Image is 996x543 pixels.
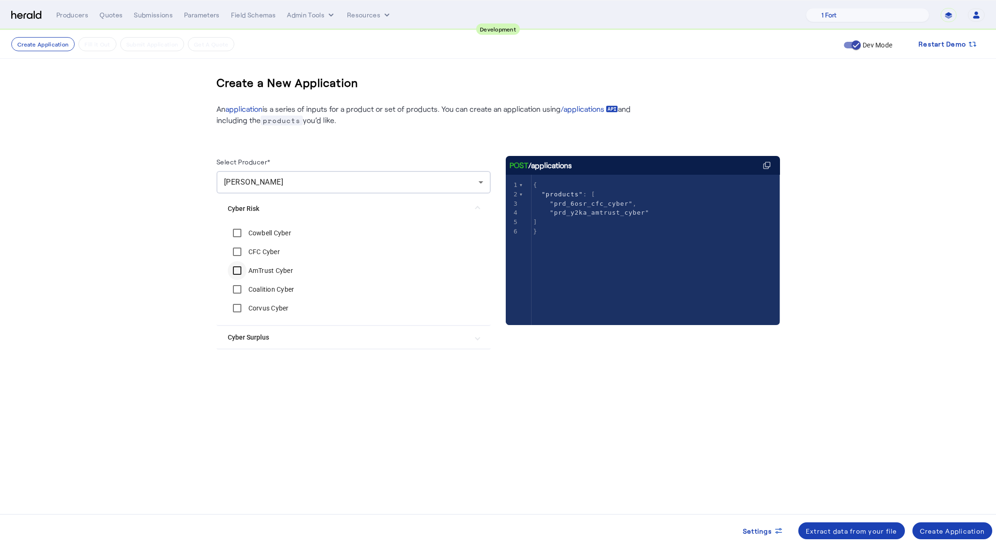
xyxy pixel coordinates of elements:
button: Resources dropdown menu [347,10,392,20]
span: [PERSON_NAME] [224,178,284,186]
label: Corvus Cyber [247,303,289,313]
span: "prd_y2ka_amtrust_cyber" [550,209,649,216]
img: Herald Logo [11,11,41,20]
span: ] [533,218,538,225]
label: Dev Mode [861,40,892,50]
div: 6 [506,227,519,236]
button: Get A Quote [188,37,234,51]
label: Select Producer* [216,158,270,166]
span: Settings [743,526,772,536]
div: 5 [506,217,519,227]
div: Field Schemas [231,10,276,20]
button: Extract data from your file [798,522,905,539]
button: Restart Demo [911,36,985,53]
div: /applications [510,160,572,171]
button: Fill it Out [78,37,116,51]
span: products [261,116,303,125]
label: Cowbell Cyber [247,228,291,238]
button: Submit Application [120,37,184,51]
div: Extract data from your file [806,526,897,536]
button: internal dropdown menu [287,10,336,20]
div: Cyber Risk [216,224,491,325]
span: Restart Demo [919,39,966,50]
label: AmTrust Cyber [247,266,293,275]
label: Coalition Cyber [247,285,294,294]
button: Create Application [912,522,993,539]
a: /applications [561,103,618,115]
div: Development [476,23,520,35]
span: } [533,228,538,235]
span: { [533,181,538,188]
mat-panel-title: Cyber Surplus [228,333,468,342]
herald-code-block: /applications [506,156,780,306]
div: 1 [506,180,519,190]
mat-panel-title: Cyber Risk [228,204,468,214]
div: Producers [56,10,88,20]
span: POST [510,160,528,171]
div: Create Application [920,526,985,536]
span: , [533,200,637,207]
button: Create Application [11,37,75,51]
mat-expansion-panel-header: Cyber Surplus [216,326,491,349]
span: : [ [533,191,596,198]
mat-expansion-panel-header: Cyber Risk [216,194,491,224]
div: 3 [506,199,519,209]
div: Parameters [184,10,220,20]
h3: Create a New Application [216,68,359,98]
div: 4 [506,208,519,217]
div: 2 [506,190,519,199]
span: "products" [541,191,583,198]
label: CFC Cyber [247,247,280,256]
button: Settings [735,522,791,539]
div: Submissions [134,10,173,20]
a: application [225,104,263,113]
div: Quotes [100,10,123,20]
p: An is a series of inputs for a product or set of products. You can create an application using an... [216,103,639,126]
span: "prd_6osr_cfc_cyber" [550,200,633,207]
